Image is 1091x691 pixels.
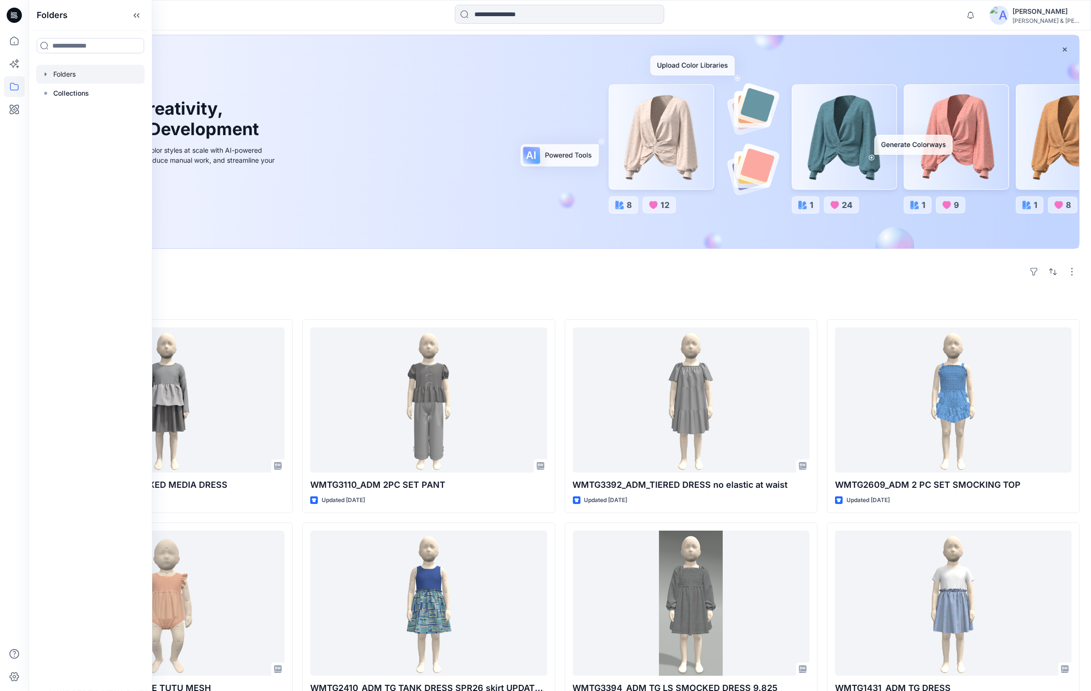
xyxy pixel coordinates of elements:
a: WMTG1431_ADM TG DRESS [835,531,1071,676]
a: WMTG2410_ADM TG TANK DRESS SPR26 skirt UPDATE 9.9 [310,531,547,676]
a: WMTG3394_ADM TG LS SMOCKED DRESS 9.825 [573,531,809,676]
a: WMTG3110_ADM 2PC SET PANT [310,327,547,473]
h4: Styles [40,298,1080,310]
p: Updated [DATE] [846,495,890,505]
p: WMTG3392_ADM_TIERED DRESS no elastic at waist [573,478,809,492]
a: WMTG3392_ADM_TIERED DRESS no elastic at waist [573,327,809,473]
div: [PERSON_NAME] & [PERSON_NAME] [1012,17,1079,24]
p: Updated [DATE] [322,495,365,505]
p: Updated [DATE] [584,495,628,505]
h1: Unleash Creativity, Speed Up Development [63,99,263,139]
a: WMBG2924_ADM ONESIE TUTU MESH [48,531,285,676]
a: WMTG2609_ADM 2 PC SET SMOCKING TOP [835,327,1071,473]
div: Explore ideas faster and recolor styles at scale with AI-powered tools that boost creativity, red... [63,145,277,175]
div: [PERSON_NAME] [1012,6,1079,17]
a: WMTG3395_ADM TG MIXED MEDIA DRESS [48,327,285,473]
a: Discover more [63,187,277,206]
p: Collections [53,88,89,99]
p: WMTG3110_ADM 2PC SET PANT [310,478,547,492]
p: WMTG3395_ADM TG MIXED MEDIA DRESS [48,478,285,492]
img: avatar [990,6,1009,25]
p: WMTG2609_ADM 2 PC SET SMOCKING TOP [835,478,1071,492]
